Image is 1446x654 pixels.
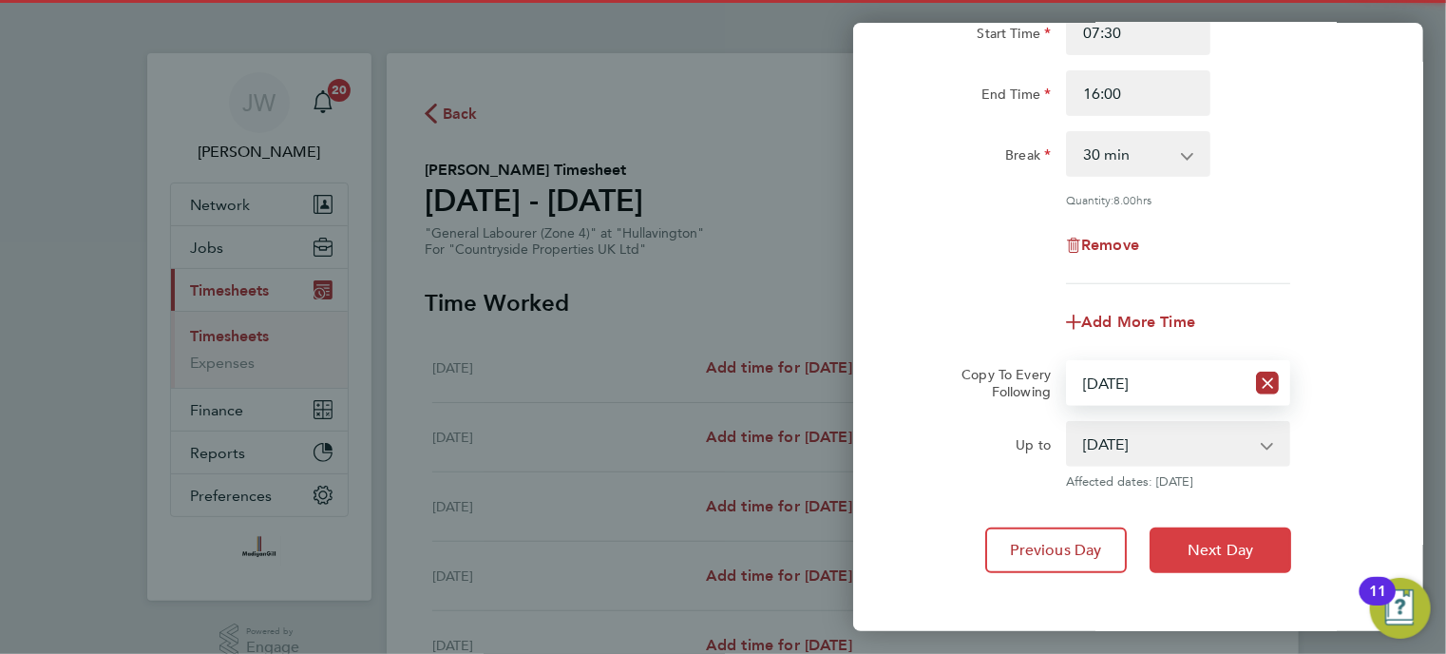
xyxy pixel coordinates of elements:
input: E.g. 08:00 [1066,10,1210,55]
label: End Time [981,86,1051,108]
div: 11 [1369,591,1386,616]
span: Next Day [1188,541,1253,560]
input: E.g. 18:00 [1066,70,1210,116]
span: 8.00 [1113,192,1136,207]
span: Previous Day [1011,541,1102,560]
span: Affected dates: [DATE] [1066,474,1290,490]
button: Previous Day [985,528,1127,573]
span: Remove [1081,236,1139,254]
label: Up to [1016,436,1051,459]
label: Start Time [977,25,1051,48]
span: Add More Time [1081,313,1195,331]
button: Next Day [1150,528,1291,573]
button: Reset selection [1256,362,1279,404]
label: Copy To Every Following [946,366,1051,400]
div: Quantity: hrs [1066,192,1290,207]
label: Break [1005,146,1051,169]
button: Open Resource Center, 11 new notifications [1370,578,1431,639]
button: Remove [1066,238,1139,253]
button: Add More Time [1066,315,1195,330]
